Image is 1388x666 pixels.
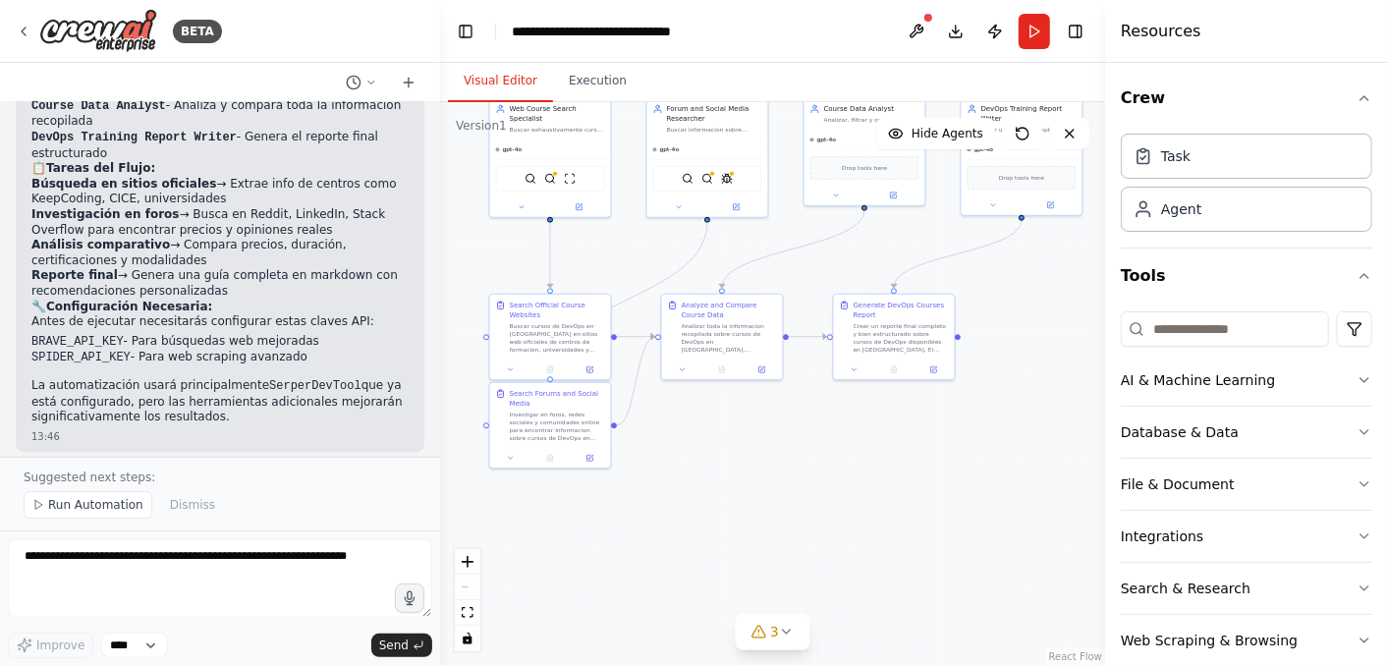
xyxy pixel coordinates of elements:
button: fit view [455,600,480,626]
span: Drop tools here [999,173,1044,183]
code: SPIDER_API_KEY [31,351,131,364]
span: Improve [36,638,84,653]
div: Crew [1121,126,1372,248]
div: Search Official Course WebsitesBuscar cursos de DevOps en [GEOGRAPHIC_DATA] en sitios web oficial... [489,294,612,381]
button: toggle interactivity [455,626,480,651]
img: SerperDevTool [525,173,536,185]
strong: Tareas del Flujo: [46,161,155,175]
img: BraveSearchTool [701,173,713,185]
div: Version 1 [456,118,507,134]
span: 3 [770,622,779,641]
strong: Investigación en foros [31,207,179,221]
button: Run Automation [24,491,152,519]
div: Agent [1161,199,1201,219]
g: Edge from 47693d95-8015-4c86-bcf9-f2f895862010 to 6706f6e0-09b5-4782-aecc-f039a2e4a3b9 [617,332,654,430]
img: BraveSearchTool [544,173,556,185]
li: - Analiza y compara toda la información recopilada [31,98,409,130]
code: DevOps Training Report Writer [31,131,237,144]
button: Execution [553,61,642,102]
g: Edge from f04faa3c-4bd4-4cd2-bf9c-86d141173978 to fdc7aa13-0c3f-4c67-ac26-3d72b9c06473 [545,212,555,288]
button: No output available [529,363,571,375]
button: Dismiss [160,491,225,519]
h2: 🔧 [31,300,409,315]
img: ScrapeWebsiteTool [564,173,576,185]
img: SpiderTool [721,173,733,185]
button: Web Scraping & Browsing [1121,615,1372,666]
strong: Análisis comparativo [31,238,170,251]
div: DevOps Training Report WriterCrear un reporte completo y estructurado sobre cursos de DevOps en [... [961,97,1083,216]
code: Course Data Analyst [31,99,166,113]
button: Open in side panel [708,201,764,213]
button: Open in side panel [745,363,778,375]
div: Analyze and Compare Course DataAnalizar toda la informacion recopilada sobre cursos de DevOps en ... [661,294,784,381]
p: Antes de ejecutar necesitarás configurar estas claves API: [31,314,409,330]
span: Drop tools here [842,163,887,173]
span: Send [379,638,409,653]
span: gpt-4o [503,145,523,153]
div: React Flow controls [455,549,480,651]
span: gpt-4o [660,145,680,153]
button: Integrations [1121,511,1372,562]
span: Dismiss [170,497,215,513]
div: Web Course Search SpecialistBuscar exhaustivamente cursos de DevOps en [GEOGRAPHIC_DATA] utilizan... [489,97,612,218]
li: - Para búsquedas web mejoradas [31,334,409,351]
button: No output available [873,363,915,375]
g: Edge from 6b98c7f3-7397-41ac-b103-8bec88b2544f to 9c38ca89-f075-488c-bba2-b7bcacba3f4c [889,220,1027,288]
div: Task [1161,146,1191,166]
button: Open in side panel [916,363,950,375]
button: zoom in [455,549,480,575]
li: → Busca en Reddit, LinkedIn, Stack Overflow para encontrar precios y opiniones reales [31,207,409,238]
img: SerperDevTool [682,173,694,185]
button: Database & Data [1121,407,1372,458]
div: Generate DevOps Courses Report [854,301,949,320]
div: Crear un reporte final completo y bien estructurado sobre cursos de DevOps disponibles en [GEOGRA... [854,322,949,354]
button: Open in side panel [573,452,606,464]
li: → Extrae info de centros como KeepCoding, CICE, universidades [31,177,409,207]
button: Search & Research [1121,563,1372,614]
button: 3 [735,614,810,650]
nav: breadcrumb [512,22,733,41]
span: Hide Agents [912,126,983,141]
button: Click to speak your automation idea [395,583,424,613]
button: Send [371,634,432,657]
g: Edge from dca0fa4e-fcdb-4b8d-b745-7773f2894c35 to 6706f6e0-09b5-4782-aecc-f039a2e4a3b9 [717,210,869,288]
button: No output available [529,452,571,464]
div: DevOps Training Report Writer [981,104,1077,124]
button: Hide left sidebar [452,18,479,45]
div: Analizar toda la informacion recopilada sobre cursos de DevOps en [GEOGRAPHIC_DATA]. Comparar: - ... [682,322,777,354]
code: BRAVE_API_KEY [31,335,124,349]
div: Buscar cursos de DevOps en [GEOGRAPHIC_DATA] en sitios web oficiales de centros de formacion, uni... [510,322,605,354]
div: Investigar en foros, redes sociales y comunidades online para encontrar informacion sobre cursos ... [510,411,605,442]
div: Forum and Social Media ResearcherBuscar informacion sobre cursos de DevOps en [GEOGRAPHIC_DATA] e... [646,97,769,218]
div: Generate DevOps Courses ReportCrear un reporte final completo y bien estructurado sobre cursos de... [833,294,956,381]
button: Switch to previous chat [338,71,385,94]
div: Analyze and Compare Course Data [682,301,777,320]
li: → Compara precios, duración, certificaciones y modalidades [31,238,409,268]
div: Buscar informacion sobre cursos de DevOps en [GEOGRAPHIC_DATA] en foros, redes sociales y comunid... [667,126,762,134]
span: gpt-4o [817,136,837,143]
div: Search Forums and Social Media [510,389,605,409]
div: Search Official Course Websites [510,301,605,320]
li: - Para web scraping avanzado [31,350,409,366]
button: Open in side panel [573,363,606,375]
g: Edge from 79d2a89a-a53f-4d78-8538-c6a45be170bc to 47693d95-8015-4c86-bcf9-f2f895862010 [545,222,712,376]
div: Web Course Search Specialist [510,104,605,124]
button: No output available [701,363,743,375]
button: Hide Agents [876,118,995,149]
g: Edge from fdc7aa13-0c3f-4c67-ac26-3d72b9c06473 to 6706f6e0-09b5-4782-aecc-f039a2e4a3b9 [617,332,654,342]
p: Suggested next steps: [24,470,416,485]
button: Improve [8,633,93,658]
li: - Genera el reporte final estructurado [31,130,409,161]
g: Edge from 6706f6e0-09b5-4782-aecc-f039a2e4a3b9 to 9c38ca89-f075-488c-bba2-b7bcacba3f4c [789,332,826,342]
a: React Flow attribution [1049,651,1102,662]
button: Hide right sidebar [1062,18,1089,45]
div: Buscar exhaustivamente cursos de DevOps en [GEOGRAPHIC_DATA] utilizando multiples fuentes web, in... [510,126,605,134]
div: BETA [173,20,222,43]
button: Crew [1121,71,1372,126]
div: Analizar, filtrar y organizar toda la informacion recopilada sobre cursos de DevOps, comparar pre... [824,116,919,124]
button: File & Document [1121,459,1372,510]
div: Course Data AnalystAnalizar, filtrar y organizar toda la informacion recopilada sobre cursos de D... [804,97,926,206]
button: Open in side panel [865,190,921,201]
span: gpt-4o [974,145,994,153]
button: Visual Editor [448,61,553,102]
